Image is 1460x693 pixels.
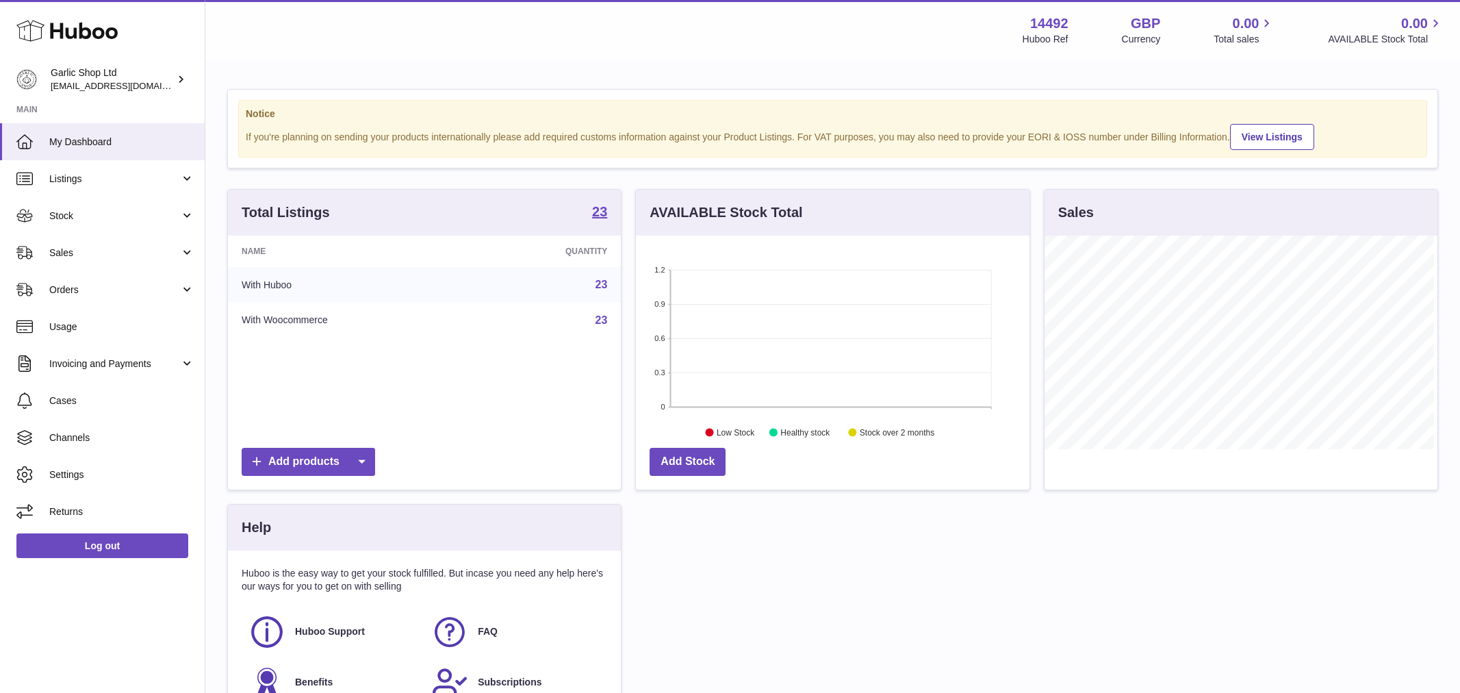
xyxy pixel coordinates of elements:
th: Quantity [472,236,621,267]
span: AVAILABLE Stock Total [1328,33,1444,46]
span: FAQ [478,625,498,638]
span: 0.00 [1401,14,1428,33]
span: Stock [49,210,180,223]
p: Huboo is the easy way to get your stock fulfilled. But incase you need any help here's our ways f... [242,567,607,593]
span: 0.00 [1233,14,1259,33]
div: Huboo Ref [1023,33,1068,46]
a: 0.00 Total sales [1214,14,1275,46]
span: Benefits [295,676,333,689]
text: 0.6 [655,334,665,342]
text: 1.2 [655,266,665,274]
span: Settings [49,468,194,481]
a: 23 [595,279,608,290]
span: Subscriptions [478,676,541,689]
img: internalAdmin-14492@internal.huboo.com [16,69,37,90]
span: Returns [49,505,194,518]
span: Usage [49,320,194,333]
text: 0 [661,403,665,411]
a: 23 [595,314,608,326]
span: Channels [49,431,194,444]
text: 0.9 [655,300,665,308]
a: Add Stock [650,448,726,476]
a: 0.00 AVAILABLE Stock Total [1328,14,1444,46]
span: Orders [49,283,180,297]
div: If you're planning on sending your products internationally please add required customs informati... [246,122,1420,150]
span: Huboo Support [295,625,365,638]
text: Healthy stock [781,428,831,438]
h3: Total Listings [242,203,330,222]
text: 0.3 [655,368,665,377]
span: My Dashboard [49,136,194,149]
a: FAQ [431,614,600,651]
text: Stock over 2 months [860,428,934,438]
text: Low Stock [717,428,755,438]
td: With Huboo [228,267,472,303]
a: View Listings [1230,124,1314,150]
span: Cases [49,394,194,407]
h3: AVAILABLE Stock Total [650,203,802,222]
a: 23 [592,205,607,221]
strong: Notice [246,108,1420,121]
strong: 23 [592,205,607,218]
a: Huboo Support [248,614,418,651]
span: [EMAIL_ADDRESS][DOMAIN_NAME] [51,80,201,91]
strong: 14492 [1030,14,1068,33]
td: With Woocommerce [228,303,472,338]
span: Listings [49,173,180,186]
span: Total sales [1214,33,1275,46]
a: Add products [242,448,375,476]
span: Invoicing and Payments [49,357,180,370]
h3: Sales [1058,203,1094,222]
th: Name [228,236,472,267]
strong: GBP [1131,14,1160,33]
div: Currency [1122,33,1161,46]
h3: Help [242,518,271,537]
div: Garlic Shop Ltd [51,66,174,92]
span: Sales [49,247,180,260]
a: Log out [16,533,188,558]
